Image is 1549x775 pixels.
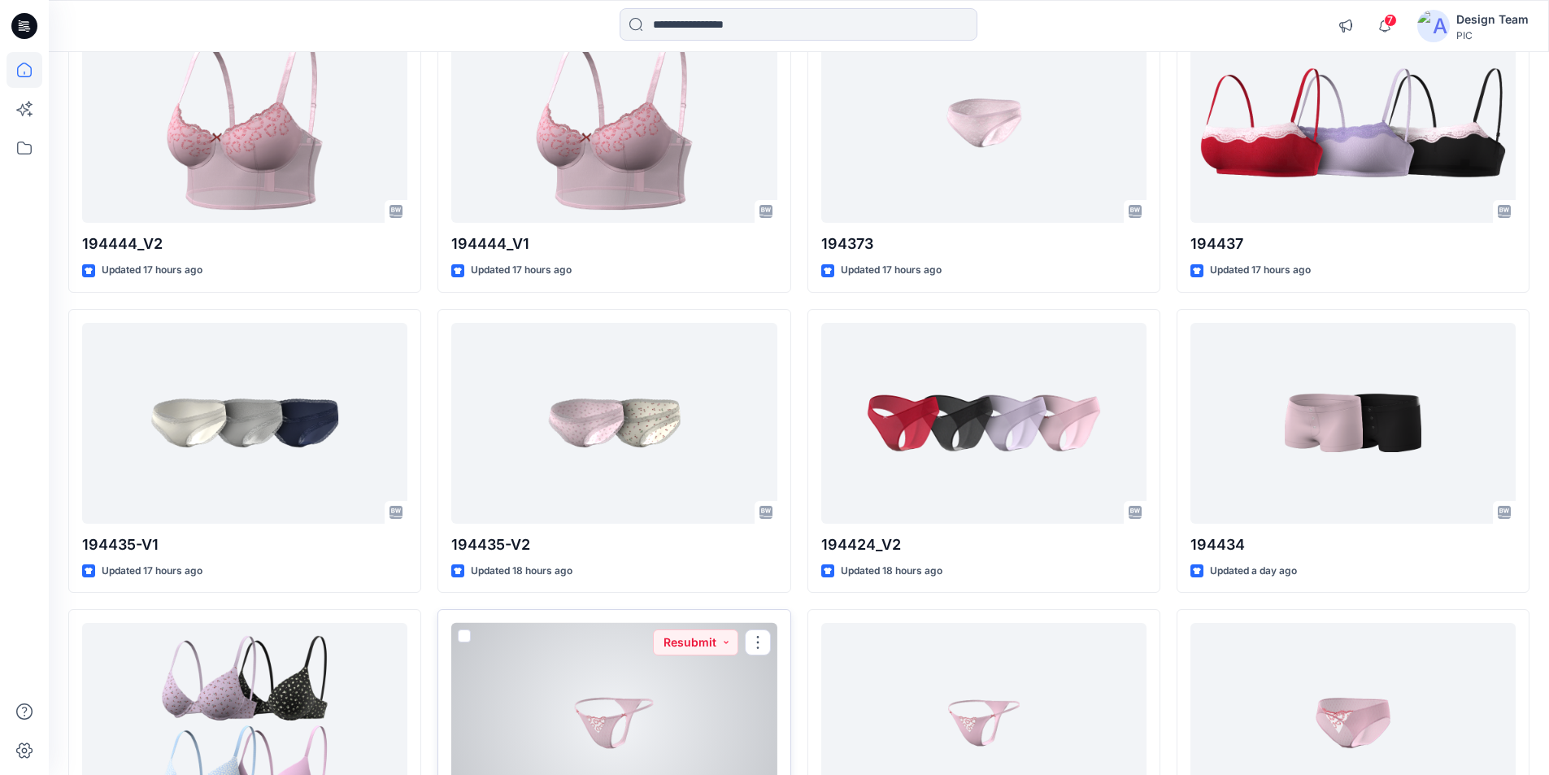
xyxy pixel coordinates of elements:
[841,262,942,279] p: Updated 17 hours ago
[1210,262,1311,279] p: Updated 17 hours ago
[1190,323,1516,524] a: 194434
[451,23,777,224] a: 194444_V1
[82,233,407,255] p: 194444_V2
[821,533,1147,556] p: 194424_V2
[1190,533,1516,556] p: 194434
[1210,563,1297,580] p: Updated a day ago
[471,262,572,279] p: Updated 17 hours ago
[471,563,572,580] p: Updated 18 hours ago
[1190,233,1516,255] p: 194437
[451,233,777,255] p: 194444_V1
[82,323,407,524] a: 194435-V1
[821,233,1147,255] p: 194373
[821,23,1147,224] a: 194373
[1384,14,1397,27] span: 7
[102,262,202,279] p: Updated 17 hours ago
[841,563,942,580] p: Updated 18 hours ago
[1456,29,1529,41] div: PIC
[1417,10,1450,42] img: avatar
[451,533,777,556] p: 194435-V2
[1456,10,1529,29] div: Design Team
[821,323,1147,524] a: 194424_V2
[1190,23,1516,224] a: 194437
[451,323,777,524] a: 194435-V2
[82,23,407,224] a: 194444_V2
[82,533,407,556] p: 194435-V1
[102,563,202,580] p: Updated 17 hours ago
